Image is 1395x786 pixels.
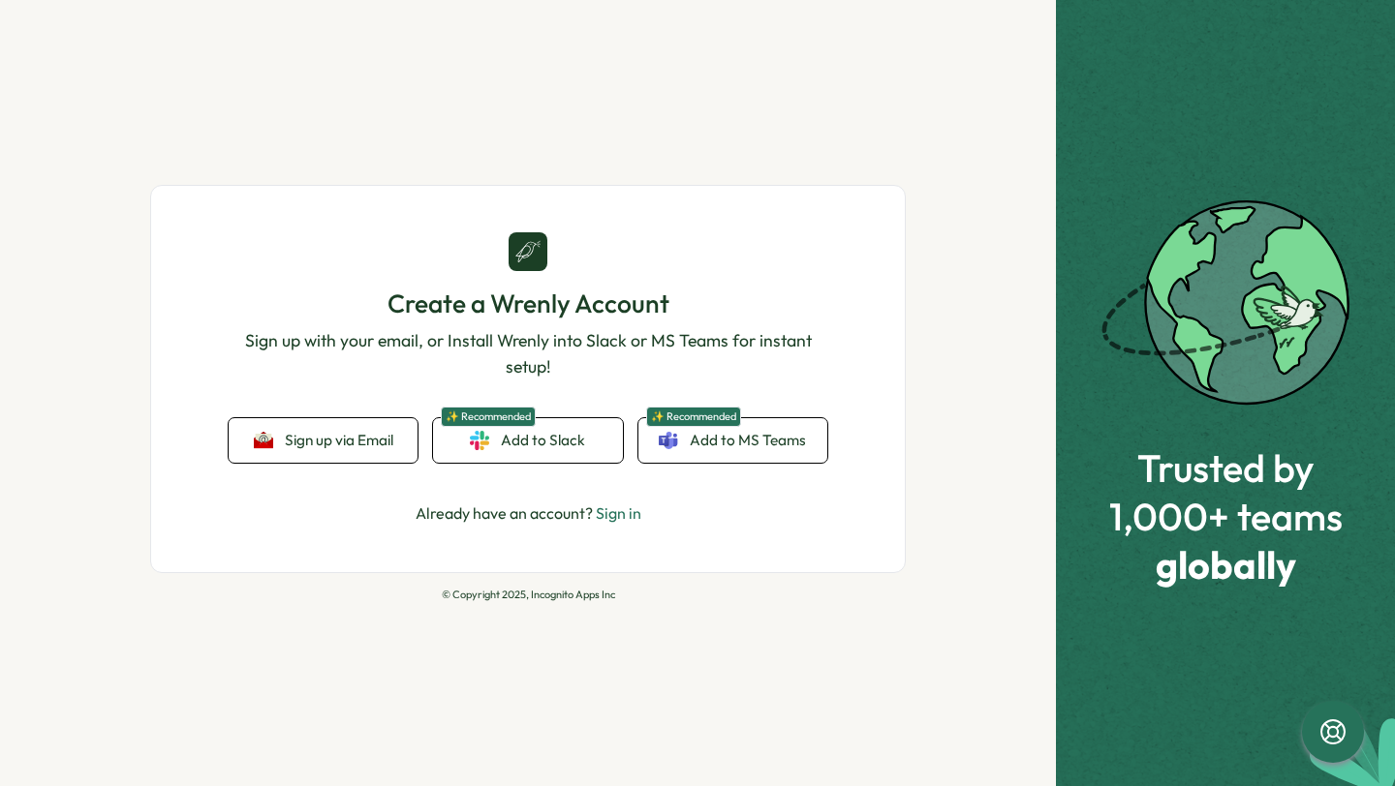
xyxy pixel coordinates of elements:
[229,418,418,463] button: Sign up via Email
[646,407,741,427] span: ✨ Recommended
[690,430,806,451] span: Add to MS Teams
[285,432,393,449] span: Sign up via Email
[229,328,827,379] p: Sign up with your email, or Install Wrenly into Slack or MS Teams for instant setup!
[416,501,641,526] p: Already have an account?
[1109,543,1343,586] span: globally
[441,407,536,427] span: ✨ Recommended
[1109,446,1343,489] span: Trusted by
[596,503,641,523] a: Sign in
[638,418,827,463] a: ✨ RecommendedAdd to MS Teams
[150,589,906,601] p: © Copyright 2025, Incognito Apps Inc
[501,430,585,451] span: Add to Slack
[1109,495,1343,537] span: 1,000+ teams
[229,287,827,320] h1: Create a Wrenly Account
[433,418,622,463] a: ✨ RecommendedAdd to Slack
